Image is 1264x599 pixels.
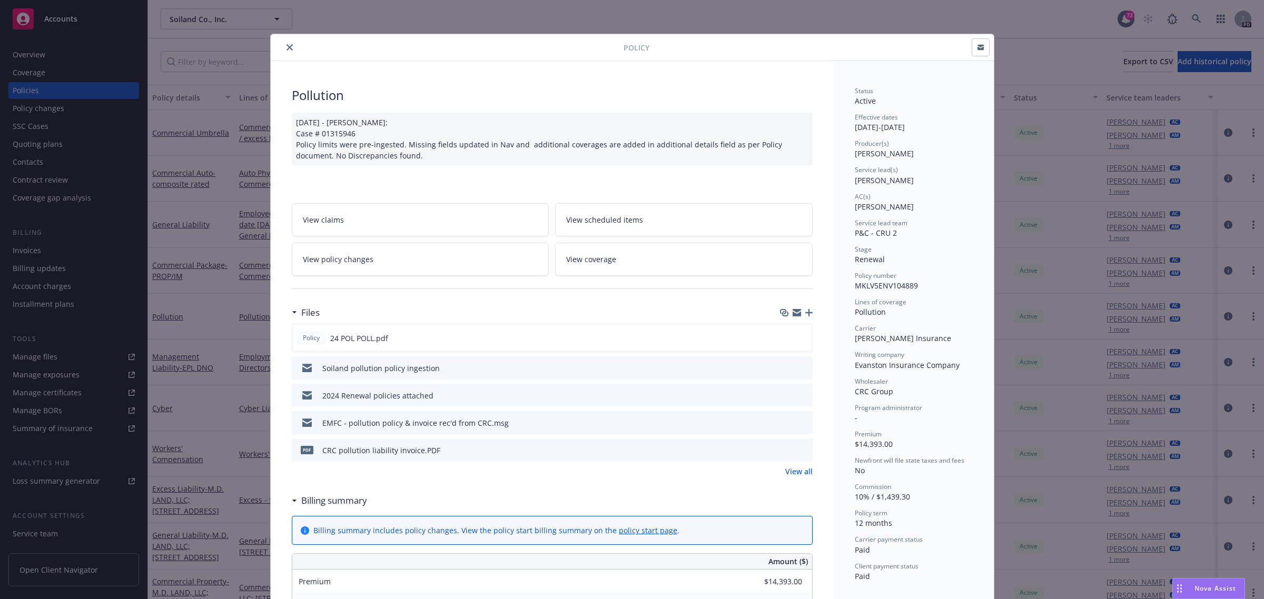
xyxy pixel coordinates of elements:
[566,214,643,225] span: View scheduled items
[299,576,331,586] span: Premium
[624,42,649,53] span: Policy
[619,525,677,535] a: policy start page
[855,86,873,95] span: Status
[303,214,344,225] span: View claims
[799,445,808,456] button: preview file
[855,360,960,370] span: Evanston Insurance Company
[855,377,888,386] span: Wholesaler
[855,148,914,158] span: [PERSON_NAME]
[855,324,876,333] span: Carrier
[855,297,906,306] span: Lines of coverage
[782,390,791,401] button: download file
[855,439,893,449] span: $14,393.00
[555,243,813,276] a: View coverage
[555,203,813,236] a: View scheduled items
[292,113,813,165] div: [DATE] - [PERSON_NAME]: Case # 01315946 Policy limits were pre-ingested. Missing fields updated i...
[301,306,320,320] h3: Files
[1194,584,1236,593] span: Nova Assist
[855,535,923,544] span: Carrier payment status
[799,363,808,374] button: preview file
[855,492,910,502] span: 10% / $1,439.30
[313,525,679,536] div: Billing summary includes policy changes. View the policy start billing summary on the .
[855,307,886,317] span: Pollution
[855,218,907,227] span: Service lead team
[855,508,887,517] span: Policy term
[855,518,892,528] span: 12 months
[283,41,296,54] button: close
[566,254,616,265] span: View coverage
[740,574,808,590] input: 0.00
[855,271,896,280] span: Policy number
[785,466,813,477] a: View all
[1173,578,1186,598] div: Drag to move
[292,306,320,320] div: Files
[855,165,898,174] span: Service lead(s)
[330,333,388,344] span: 24 POL POLL.pdf
[301,494,367,507] h3: Billing summary
[799,417,808,428] button: preview file
[292,243,549,276] a: View policy changes
[322,390,433,401] div: 2024 Renewal policies attached
[855,175,914,185] span: [PERSON_NAME]
[855,192,871,201] span: AC(s)
[855,139,889,148] span: Producer(s)
[855,333,951,343] span: [PERSON_NAME] Insurance
[855,386,893,396] span: CRC Group
[798,333,808,344] button: preview file
[855,228,897,238] span: P&C - CRU 2
[855,403,922,412] span: Program administrator
[1172,578,1245,599] button: Nova Assist
[782,445,791,456] button: download file
[799,390,808,401] button: preview file
[855,202,914,212] span: [PERSON_NAME]
[782,363,791,374] button: download file
[855,281,918,291] span: MKLV5ENV104889
[855,571,870,581] span: Paid
[855,245,872,254] span: Stage
[322,363,440,374] div: Soiland pollution policy ingestion
[303,254,373,265] span: View policy changes
[855,456,964,465] span: Newfront will file state taxes and fees
[855,465,865,475] span: No
[292,494,367,507] div: Billing summary
[301,333,322,343] span: Policy
[855,413,857,423] span: -
[768,556,808,567] span: Amount ($)
[855,113,898,122] span: Effective dates
[855,96,876,106] span: Active
[782,417,791,428] button: download file
[292,203,549,236] a: View claims
[301,446,313,454] span: PDF
[855,482,891,491] span: Commission
[322,417,509,428] div: EMFC - pollution policy & invoice rec'd from CRC.msg
[855,562,919,571] span: Client payment status
[292,86,813,104] div: Pollution
[855,350,904,359] span: Writing company
[855,254,885,264] span: Renewal
[855,545,870,555] span: Paid
[322,445,440,456] div: CRC pollution liability invoice.PDF
[782,333,790,344] button: download file
[855,430,882,438] span: Premium
[855,113,973,133] div: [DATE] - [DATE]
